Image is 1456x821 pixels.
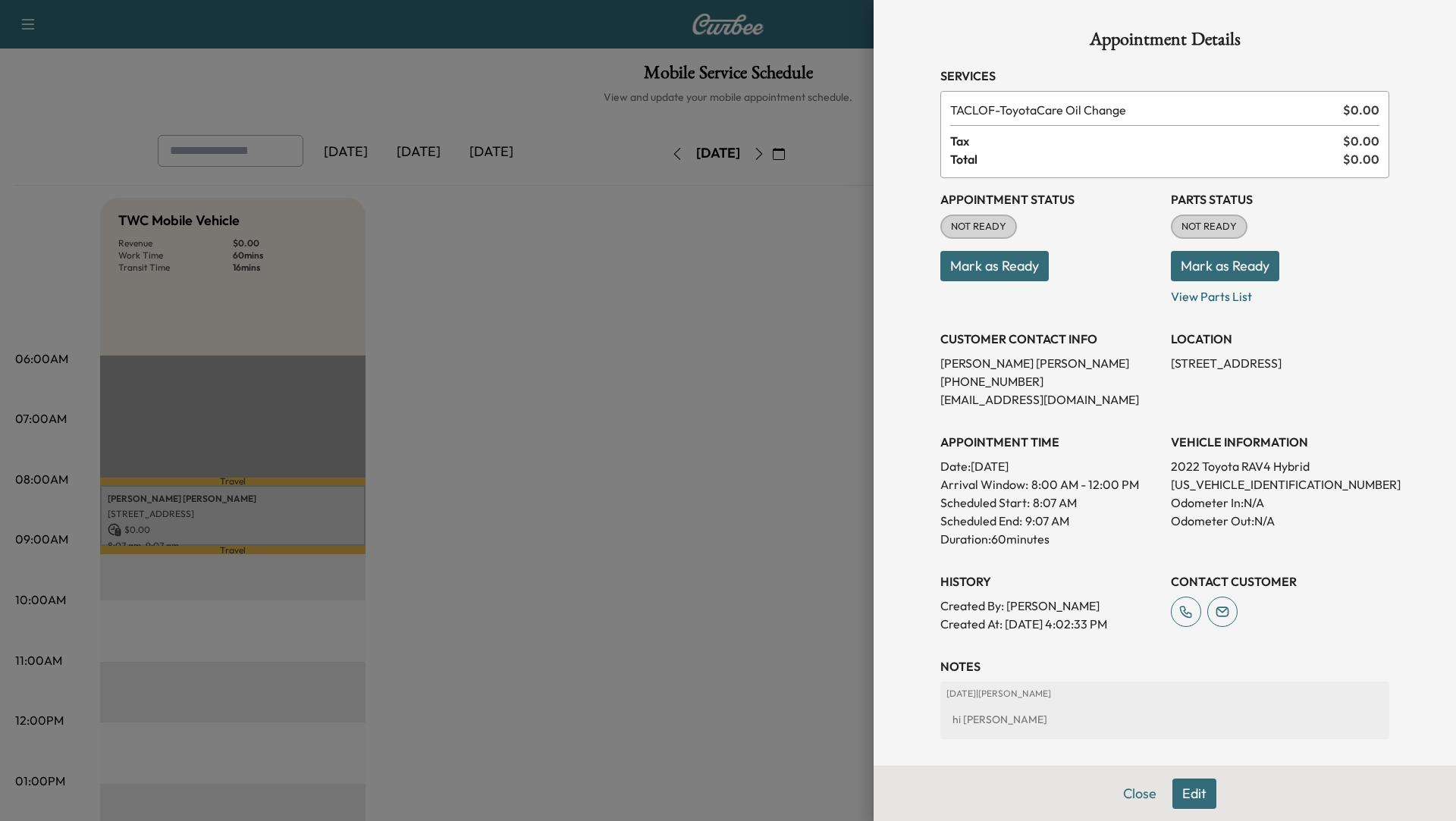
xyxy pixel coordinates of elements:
[1171,354,1389,372] p: [STREET_ADDRESS]
[940,615,1159,633] p: Created At : [DATE] 4:02:33 PM
[940,433,1159,451] h3: APPOINTMENT TIME
[940,372,1159,390] p: [PHONE_NUMBER]
[940,572,1159,591] h3: History
[1171,281,1389,306] p: View Parts List
[1025,512,1069,530] p: 9:07 AM
[1343,101,1379,119] span: $ 0.00
[940,457,1159,475] p: Date: [DATE]
[940,512,1022,530] p: Scheduled End:
[1031,475,1139,494] span: 8:00 AM - 12:00 PM
[950,101,1337,119] span: ToyotaCare Oil Change
[940,30,1389,55] h1: Appointment Details
[940,494,1030,512] p: Scheduled Start:
[1171,512,1389,530] p: Odometer Out: N/A
[942,219,1015,234] span: NOT READY
[950,132,1343,150] span: Tax
[940,354,1159,372] p: [PERSON_NAME] [PERSON_NAME]
[1171,251,1279,281] button: Mark as Ready
[1343,150,1379,168] span: $ 0.00
[946,706,1383,733] div: hi [PERSON_NAME]
[1343,132,1379,150] span: $ 0.00
[1171,190,1389,208] h3: Parts Status
[940,530,1159,548] p: Duration: 60 minutes
[1171,572,1389,591] h3: CONTACT CUSTOMER
[1171,330,1389,348] h3: LOCATION
[940,190,1159,208] h3: Appointment Status
[1113,779,1166,809] button: Close
[940,251,1049,281] button: Mark as Ready
[940,67,1389,85] h3: Services
[1172,219,1246,234] span: NOT READY
[1171,475,1389,494] p: [US_VEHICLE_IDENTIFICATION_NUMBER]
[1172,779,1216,809] button: Edit
[940,597,1159,615] p: Created By : [PERSON_NAME]
[950,150,1343,168] span: Total
[940,657,1389,675] h3: NOTES
[1171,433,1389,451] h3: VEHICLE INFORMATION
[940,330,1159,348] h3: CUSTOMER CONTACT INFO
[946,688,1383,700] p: [DATE] | [PERSON_NAME]
[1171,457,1389,475] p: 2022 Toyota RAV4 Hybrid
[940,390,1159,409] p: [EMAIL_ADDRESS][DOMAIN_NAME]
[1171,494,1389,512] p: Odometer In: N/A
[1033,494,1077,512] p: 8:07 AM
[940,475,1159,494] p: Arrival Window:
